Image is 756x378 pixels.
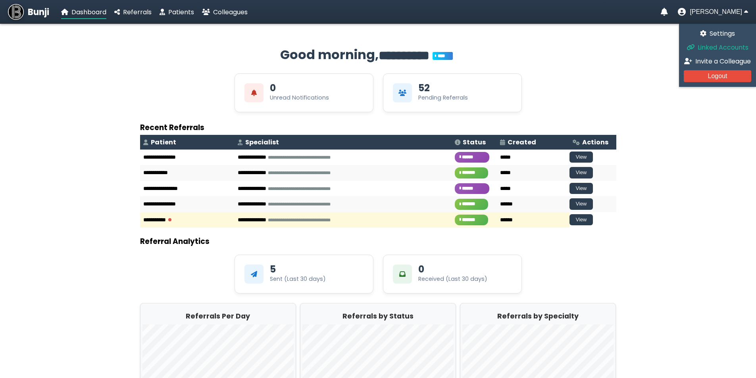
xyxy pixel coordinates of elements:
span: Linked Accounts [698,43,748,52]
button: View [569,183,593,194]
span: Invite a Colleague [695,57,751,66]
div: 5Sent (Last 30 days) [235,255,373,294]
a: Linked Accounts [684,42,751,52]
span: Patients [168,8,194,17]
span: Logout [708,73,727,79]
button: View [569,167,593,178]
span: Colleagues [213,8,248,17]
button: View [569,152,593,163]
div: 0Received (Last 30 days) [383,255,522,294]
span: Settings [710,29,735,38]
h2: Good morning, [140,45,616,65]
th: Actions [569,135,616,150]
a: Notifications [661,8,668,16]
th: Created [497,135,569,150]
img: Bunji Dental Referral Management [8,4,24,20]
h3: Recent Referrals [140,122,616,133]
div: Pending Referrals [418,94,468,102]
h2: Referrals by Specialty [462,311,614,321]
a: Colleagues [202,7,248,17]
div: View Unread Notifications [235,73,373,112]
div: Unread Notifications [270,94,329,102]
span: You’re on Plus! [433,52,453,60]
button: View [569,198,593,210]
th: Patient [140,135,235,150]
button: User menu [678,8,748,16]
h2: Referrals by Status [302,311,454,321]
a: Dashboard [61,7,106,17]
div: Sent (Last 30 days) [270,275,326,283]
a: Referrals [114,7,152,17]
button: Logout [684,70,751,82]
a: Bunji [8,4,49,20]
div: 0 [270,83,276,93]
a: Patients [160,7,194,17]
h2: Referrals Per Day [142,311,294,321]
div: 52 [418,83,430,93]
th: Status [452,135,497,150]
a: Invite a Colleague [684,56,751,66]
h3: Referral Analytics [140,236,616,247]
div: Received (Last 30 days) [418,275,487,283]
div: 0 [418,265,424,274]
button: View [569,214,593,226]
span: [PERSON_NAME] [690,8,742,15]
div: 5 [270,265,276,274]
a: Settings [684,29,751,38]
span: Referrals [123,8,152,17]
th: Specialist [235,135,452,150]
span: Dashboard [71,8,106,17]
span: Bunji [28,6,49,19]
div: View Pending Referrals [383,73,522,112]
